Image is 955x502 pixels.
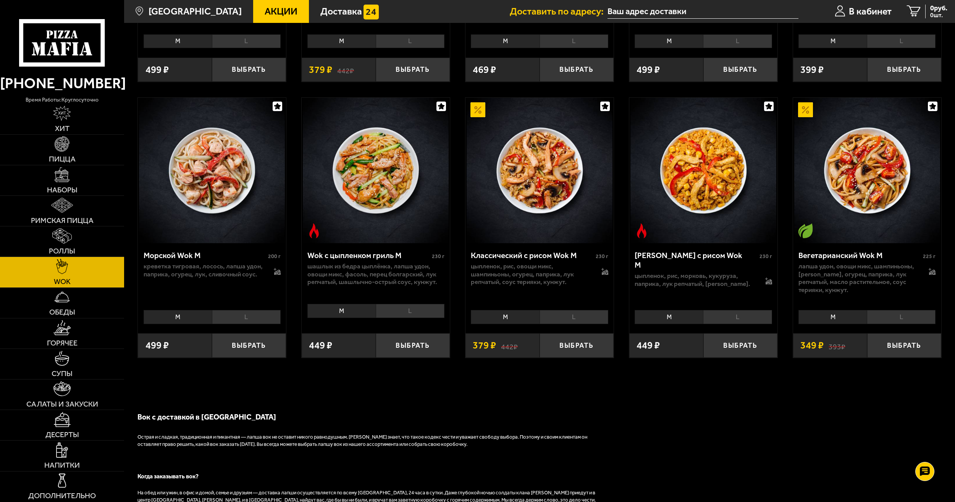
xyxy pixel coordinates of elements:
span: 449 ₽ [309,341,332,350]
a: Острое блюдоКарри с рисом Wok M [629,98,777,244]
img: 15daf4d41897b9f0e9f617042186c801.svg [364,5,378,19]
button: Выбрать [703,333,777,358]
s: 442 ₽ [501,341,518,350]
span: Дополнительно [28,492,96,500]
li: M [307,34,376,48]
li: L [867,34,936,48]
span: Акции [265,6,297,16]
span: Роллы [49,247,75,255]
p: Вок с доставкой в [GEOGRAPHIC_DATA] [137,412,596,422]
div: [PERSON_NAME] с рисом Wok M [635,251,757,270]
img: Морской Wok M [139,98,285,244]
img: Карри с рисом Wok M [630,98,776,244]
button: Выбрать [376,333,450,358]
button: Выбрать [212,58,286,82]
span: Доставить по адресу: [510,6,608,16]
span: 379 ₽ [309,65,332,75]
img: Вегетарианский Wok M [794,98,940,244]
img: Острое блюдо [307,223,322,238]
li: M [635,310,703,324]
button: Выбрать [540,333,614,358]
li: L [703,310,772,324]
div: Морской Wok M [144,251,266,260]
li: L [540,34,608,48]
img: Акционный [798,102,813,117]
div: Wok с цыпленком гриль M [307,251,430,260]
span: 230 г [759,253,772,260]
a: АкционныйКлассический с рисом Wok M [465,98,614,244]
li: M [471,310,539,324]
span: 379 ₽ [473,341,496,350]
span: 449 ₽ [637,341,660,350]
span: Напитки [44,462,80,469]
span: Искровский проспект, 15к2 [608,5,798,19]
p: цыпленок, рис, морковь, кукуруза, паприка, лук репчатый, [PERSON_NAME]. [635,272,755,288]
li: M [307,304,376,318]
span: 349 ₽ [800,341,824,350]
span: 230 г [432,253,444,260]
span: Доставка [320,6,362,16]
li: L [703,34,772,48]
div: Классический с рисом Wok M [471,251,593,260]
li: L [376,34,444,48]
li: M [635,34,703,48]
span: Десерты [45,431,79,439]
li: L [867,310,936,324]
p: шашлык из бедра цыплёнка, лапша удон, овощи микс, фасоль, перец болгарский, лук репчатый, шашлычн... [307,262,444,286]
span: 469 ₽ [473,65,496,75]
li: L [540,310,608,324]
span: Салаты и закуски [26,400,98,408]
p: креветка тигровая, лосось, лапша удон, паприка, огурец, лук, сливочный соус. [144,262,264,278]
button: Выбрать [376,58,450,82]
span: 499 ₽ [637,65,660,75]
img: Акционный [470,102,485,117]
span: Хит [55,125,69,132]
button: Выбрать [212,333,286,358]
div: 0 [302,300,450,326]
div: Вегетарианский Wok M [798,251,921,260]
span: 230 г [596,253,608,260]
span: WOK [54,278,71,286]
p: лапша удон, овощи микс, шампиньоны, [PERSON_NAME], огурец, паприка, лук репчатый, масло раститель... [798,262,919,294]
li: L [212,310,281,324]
span: 499 ₽ [145,341,169,350]
a: АкционныйВегетарианское блюдоВегетарианский Wok M [793,98,941,244]
li: M [798,310,867,324]
li: M [798,34,867,48]
span: 399 ₽ [800,65,824,75]
span: 0 руб. [930,5,947,11]
s: 442 ₽ [337,65,354,75]
span: 200 г [268,253,281,260]
span: В кабинет [849,6,892,16]
li: L [212,34,281,48]
p: Острая и сладкая, традиционная и пикантная — лапша вок не оставит никого равнодушным. [PERSON_NAM... [137,434,596,448]
button: Выбрать [867,333,941,358]
img: Wok с цыпленком гриль M [303,98,449,244]
span: Обеды [49,308,75,316]
a: Морской Wok M [138,98,286,244]
li: L [376,304,444,318]
span: 499 ₽ [145,65,169,75]
span: Пицца [49,155,76,163]
li: M [471,34,539,48]
img: Острое блюдо [634,223,649,238]
span: Римская пицца [31,217,94,224]
span: 225 г [923,253,936,260]
li: M [144,34,212,48]
li: M [144,310,212,324]
img: Классический с рисом Wok M [467,98,612,244]
span: Наборы [47,186,78,194]
input: Ваш адрес доставки [608,5,798,19]
button: Выбрать [540,58,614,82]
button: Выбрать [703,58,777,82]
s: 393 ₽ [829,341,845,350]
a: Острое блюдоWok с цыпленком гриль M [302,98,450,244]
button: Выбрать [867,58,941,82]
span: Горячее [47,339,78,347]
img: Вегетарианское блюдо [798,223,813,238]
span: Супы [52,370,73,378]
p: цыпленок, рис, овощи микс, шампиньоны, огурец, паприка, лук репчатый, соус терияки, кунжут. [471,262,591,286]
p: Когда заказывать вок? [137,472,596,481]
span: 0 шт. [930,12,947,18]
span: [GEOGRAPHIC_DATA] [149,6,242,16]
